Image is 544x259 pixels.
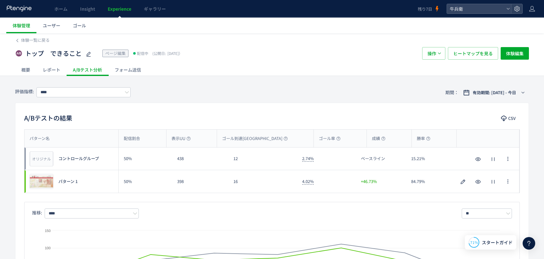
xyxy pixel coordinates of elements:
[406,148,457,170] div: 15.21%
[30,136,50,142] span: パターン名
[319,136,340,142] span: ゴール率
[459,88,529,98] button: 有効期間: [DATE] - 今日
[372,136,385,142] span: 成績
[453,47,493,60] span: ヒートマップを見る
[482,239,513,246] span: スタートガイド
[25,49,82,58] span: トップ できること
[417,136,430,142] span: 勝率
[302,155,314,162] span: 2.74%
[406,170,457,193] div: 84.79%
[15,63,36,76] div: 概要
[172,170,229,193] div: 398
[222,136,288,142] span: ゴール到達[GEOGRAPHIC_DATA]
[506,47,524,60] span: 体験編集
[124,136,140,142] span: 配信割合
[45,246,51,250] text: 100
[36,63,67,76] div: レポート
[15,88,34,94] span: 評価指標:
[418,6,432,12] span: 残り7日
[13,22,30,29] span: 体験管理
[151,51,182,56] span: [DATE]）
[108,6,131,12] span: Experience
[302,178,314,185] span: 4.02%
[152,51,166,56] span: (公開日:
[498,113,520,123] button: CSV
[24,113,72,123] h2: A/Bテストの結果
[427,47,436,60] span: 操作
[58,179,78,185] span: パターン 1
[445,87,459,98] span: 期間：
[105,50,126,56] span: ページ編集
[228,170,297,193] div: 16
[67,63,108,76] div: A/Bテスト分析
[58,156,99,162] span: コントロールグループ
[119,170,172,193] div: 50%
[228,148,297,170] div: 12
[119,148,172,170] div: 50%
[144,6,166,12] span: ギャラリー
[21,37,50,43] span: 体験一覧に戻る
[172,148,229,170] div: 438
[508,113,516,123] span: CSV
[422,47,445,60] button: 操作
[448,47,498,60] button: ヒートマップを見る
[470,240,478,245] span: 71%
[32,209,42,216] span: 推移:
[473,89,516,96] span: 有効期間: [DATE] - 今日
[30,174,53,189] img: 56e0f0e2c75a5f88bd89c2246a158a9b1755302710427.jpeg
[137,50,148,57] span: 配信中
[54,6,68,12] span: ホーム
[80,6,95,12] span: Insight
[171,136,191,142] span: 表示UU
[361,179,377,185] span: +46.73%
[361,156,385,162] span: ベースライン
[501,47,529,60] button: 体験編集
[30,151,53,166] div: オリジナル
[43,22,60,29] span: ユーザー
[448,4,504,13] span: 牛兵衛
[108,63,147,76] div: フォーム送信
[73,22,86,29] span: ゴール
[45,229,51,233] text: 150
